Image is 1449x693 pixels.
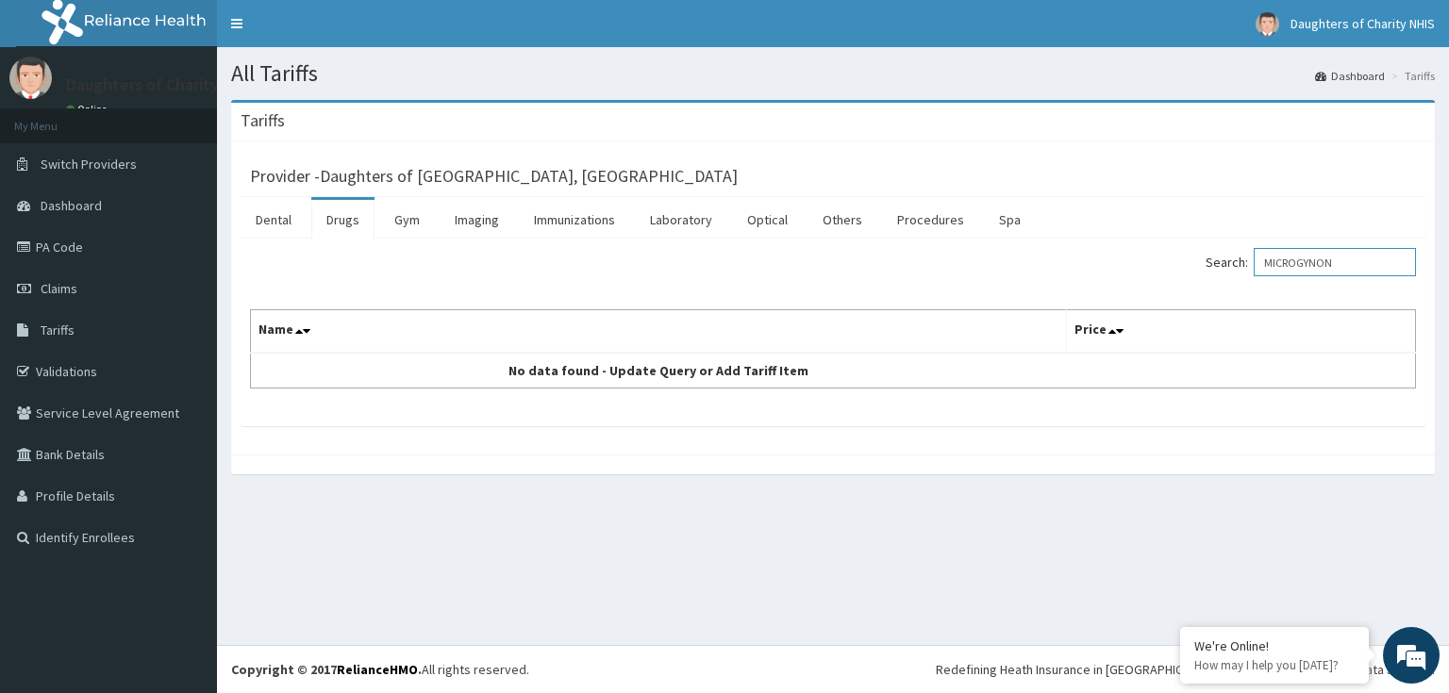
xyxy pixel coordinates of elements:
div: Minimize live chat window [309,9,355,55]
a: Procedures [882,200,979,239]
label: Search: [1206,248,1416,276]
footer: All rights reserved. [217,645,1449,693]
th: Name [251,310,1067,354]
a: Imaging [440,200,514,239]
p: Daughters of Charity NHIS [66,76,259,93]
td: No data found - Update Query or Add Tariff Item [251,353,1067,388]
li: Tariffs [1387,68,1435,84]
a: Gym [379,200,435,239]
a: Spa [984,200,1036,239]
h3: Tariffs [241,112,285,129]
span: Tariffs [41,322,75,338]
input: Search: [1254,248,1416,276]
a: Drugs [311,200,375,239]
a: Dashboard [1315,68,1385,84]
span: Claims [41,280,77,297]
a: RelianceHMO [337,661,418,678]
a: Others [808,200,877,239]
h3: Provider - Daughters of [GEOGRAPHIC_DATA], [GEOGRAPHIC_DATA] [250,168,738,185]
a: Online [66,103,111,116]
p: How may I help you today? [1194,657,1355,673]
img: d_794563401_company_1708531726252_794563401 [35,94,76,141]
a: Optical [732,200,803,239]
h1: All Tariffs [231,61,1435,86]
span: Switch Providers [41,156,137,173]
div: Redefining Heath Insurance in [GEOGRAPHIC_DATA] using Telemedicine and Data Science! [936,660,1435,679]
div: Chat with us now [98,106,317,130]
span: Daughters of Charity NHIS [1291,15,1435,32]
a: Laboratory [635,200,727,239]
img: User Image [1256,12,1279,36]
th: Price [1066,310,1416,354]
span: We're online! [109,220,260,410]
strong: Copyright © 2017 . [231,661,422,678]
img: User Image [9,57,52,99]
a: Immunizations [519,200,630,239]
a: Dental [241,200,307,239]
textarea: Type your message and hit 'Enter' [9,479,359,545]
div: We're Online! [1194,637,1355,654]
span: Dashboard [41,197,102,214]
